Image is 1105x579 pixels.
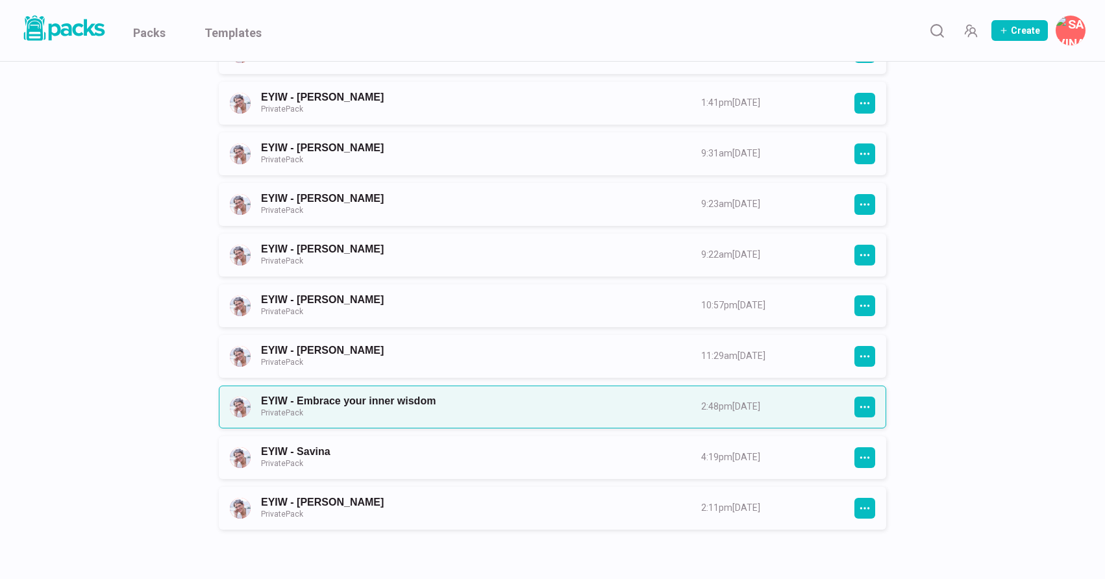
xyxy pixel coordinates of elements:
[958,18,984,43] button: Manage Team Invites
[991,20,1048,41] button: Create Pack
[1056,16,1086,45] button: Savina Tilmann
[19,13,107,43] img: Packs logo
[924,18,950,43] button: Search
[19,13,107,48] a: Packs logo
